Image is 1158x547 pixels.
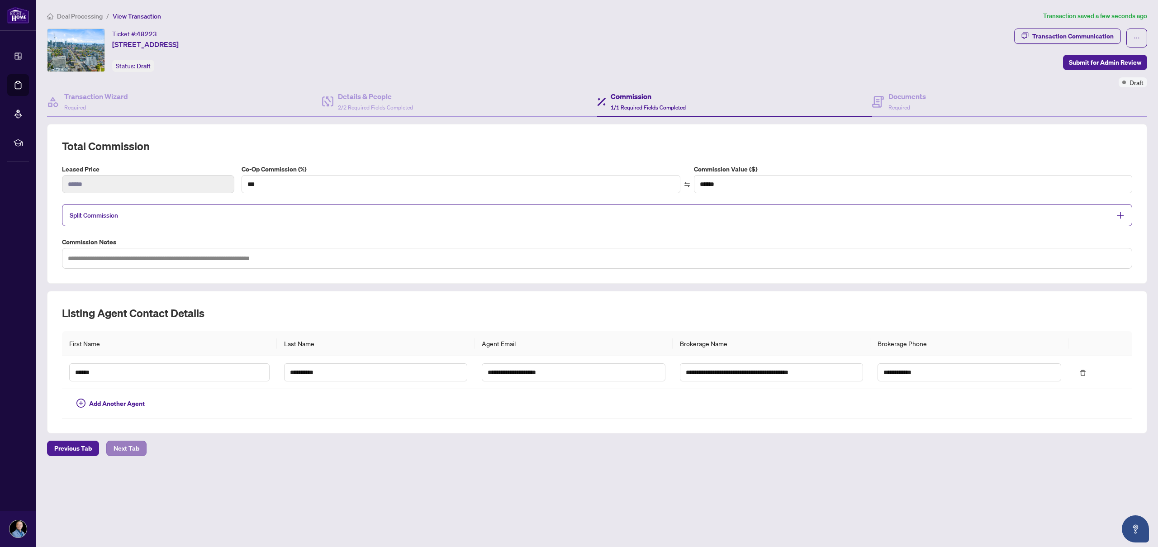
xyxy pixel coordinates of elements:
button: Submit for Admin Review [1063,55,1147,70]
article: Transaction saved a few seconds ago [1043,11,1147,21]
h4: Commission [611,91,686,102]
label: Co-Op Commission (%) [242,164,680,174]
span: delete [1080,370,1086,376]
span: 48223 [137,30,157,38]
h4: Details & People [338,91,413,102]
th: Last Name [277,331,475,356]
th: First Name [62,331,277,356]
div: Ticket #: [112,29,157,39]
li: / [106,11,109,21]
h2: Listing Agent Contact Details [62,306,1132,320]
span: Submit for Admin Review [1069,55,1141,70]
img: logo [7,7,29,24]
h4: Documents [888,91,926,102]
h4: Transaction Wizard [64,91,128,102]
button: Transaction Communication [1014,29,1121,44]
th: Brokerage Phone [870,331,1068,356]
label: Leased Price [62,164,234,174]
span: plus-circle [76,399,85,408]
div: Status: [112,60,154,72]
button: Previous Tab [47,441,99,456]
span: plus [1116,211,1125,219]
img: IMG-C12262171_1.jpg [47,29,104,71]
label: Commission Value ($) [694,164,1133,174]
span: ellipsis [1134,35,1140,41]
div: Transaction Communication [1032,29,1114,43]
h2: Total Commission [62,139,1132,153]
span: [STREET_ADDRESS] [112,39,179,50]
span: Add Another Agent [89,399,145,409]
span: swap [684,181,690,188]
span: Deal Processing [57,12,103,20]
span: Previous Tab [54,441,92,456]
span: Required [888,104,910,111]
span: 2/2 Required Fields Completed [338,104,413,111]
button: Add Another Agent [69,396,152,411]
div: Split Commission [62,204,1132,226]
th: Brokerage Name [673,331,870,356]
span: Split Commission [70,211,118,219]
label: Commission Notes [62,237,1132,247]
th: Agent Email [475,331,672,356]
span: Draft [137,62,151,70]
span: Required [64,104,86,111]
img: Profile Icon [9,520,27,537]
span: Next Tab [114,441,139,456]
span: 1/1 Required Fields Completed [611,104,686,111]
span: Draft [1130,77,1144,87]
button: Next Tab [106,441,147,456]
span: View Transaction [113,12,161,20]
button: Open asap [1122,515,1149,542]
span: home [47,13,53,19]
